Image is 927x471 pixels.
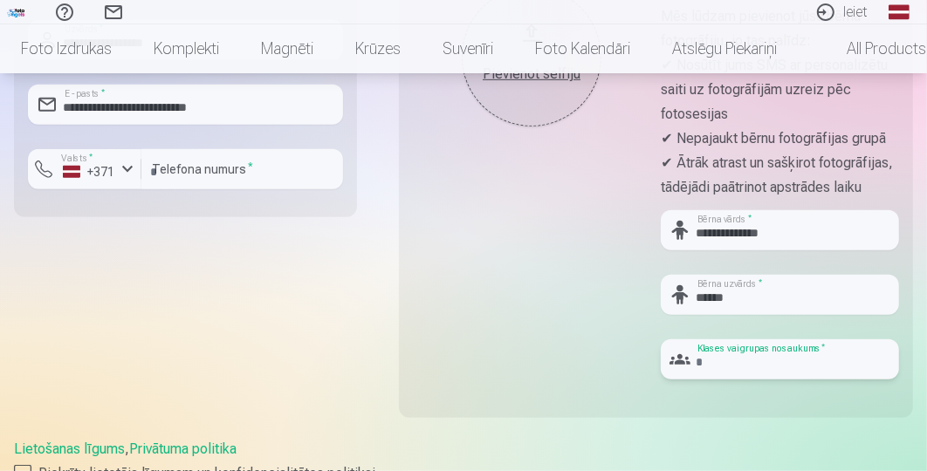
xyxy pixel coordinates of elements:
button: Valsts*+371 [28,149,141,189]
a: Atslēgu piekariņi [651,24,798,73]
a: Privātuma politika [129,440,237,457]
p: ✔ Ātrāk atrast un sašķirot fotogrāfijas, tādējādi paātrinot apstrādes laiku [661,151,899,200]
a: Komplekti [133,24,240,73]
a: Magnēti [240,24,334,73]
p: ✔ Nosūtīt jums SMS ar personalizētu saiti uz fotogrāfijām uzreiz pēc fotosesijas [661,53,899,126]
p: ✔ Nepajaukt bērnu fotogrāfijas grupā [661,126,899,151]
a: Krūzes [334,24,422,73]
img: /fa1 [7,7,26,17]
a: Lietošanas līgums [14,440,125,457]
a: Foto kalendāri [514,24,651,73]
label: Valsts [56,152,99,165]
a: Suvenīri [422,24,514,73]
div: +371 [63,163,115,181]
div: Pievienot selfiju [479,64,584,85]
